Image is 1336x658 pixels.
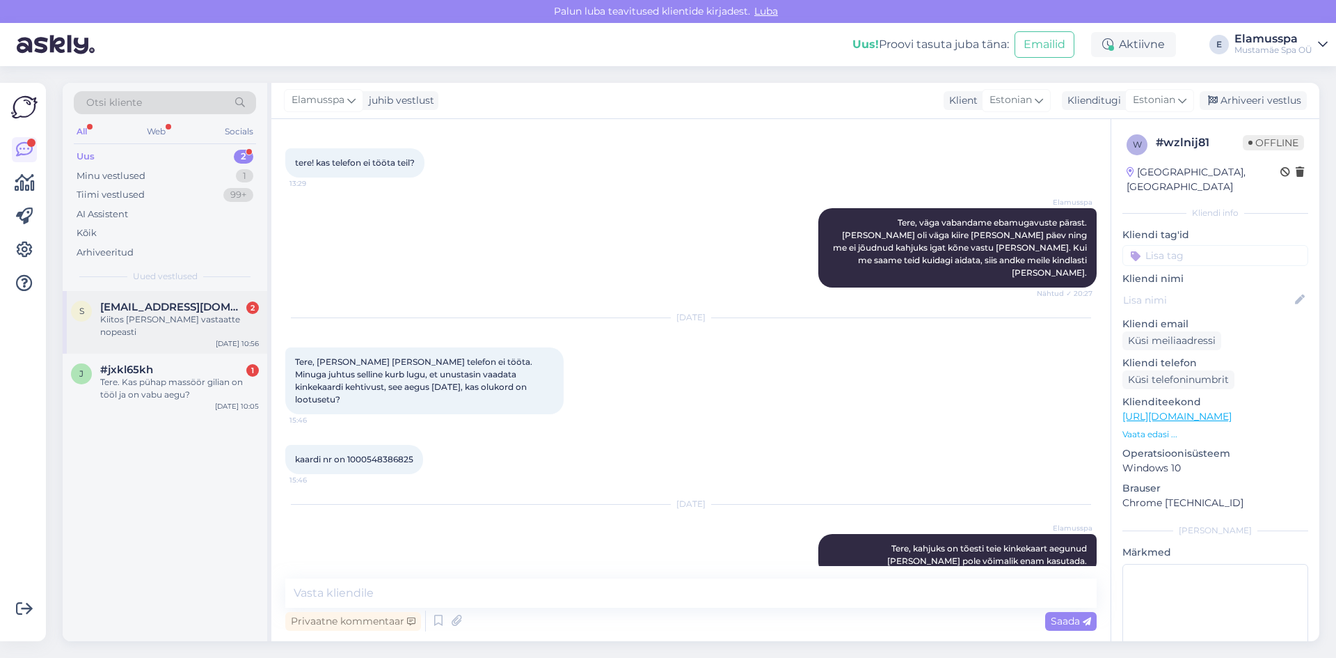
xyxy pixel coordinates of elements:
div: juhib vestlust [363,93,434,108]
p: Märkmed [1122,545,1308,560]
div: # wzlnij81 [1156,134,1243,151]
div: Privaatne kommentaar [285,612,421,631]
div: Socials [222,123,256,141]
span: s [79,306,84,316]
div: [PERSON_NAME] [1122,524,1308,537]
span: 13:29 [289,178,342,189]
p: Kliendi email [1122,317,1308,331]
div: 1 [246,364,259,377]
div: [DATE] 10:05 [215,401,259,412]
span: Uued vestlused [133,270,198,283]
a: ElamusspaMustamäe Spa OÜ [1234,33,1328,56]
input: Lisa nimi [1123,292,1292,308]
div: Küsi meiliaadressi [1122,331,1221,350]
span: Otsi kliente [86,95,142,110]
div: 1 [236,169,253,183]
span: Estonian [989,93,1032,108]
span: Saada [1051,615,1091,627]
span: Elamusspa [1040,197,1092,207]
img: Askly Logo [11,94,38,120]
div: Minu vestlused [77,169,145,183]
span: 15:46 [289,415,342,425]
div: E [1209,35,1229,54]
div: 2 [246,301,259,314]
span: Elamusspa [1040,523,1092,533]
span: tere! kas telefon ei tööta teil? [295,157,415,168]
div: [DATE] [285,498,1097,510]
span: w [1133,139,1142,150]
p: Brauser [1122,481,1308,496]
span: Nähtud ✓ 20:27 [1037,288,1092,299]
span: Tere, kahjuks on tõesti teie kinkekaart aegunud [PERSON_NAME] pole võimalik enam kasutada. [887,543,1089,566]
div: 2 [234,150,253,164]
div: Tiimi vestlused [77,188,145,202]
span: #jxkl65kh [100,363,153,376]
div: 99+ [223,188,253,202]
div: Küsi telefoninumbrit [1122,370,1234,389]
div: Klient [944,93,978,108]
button: Emailid [1015,31,1074,58]
div: AI Assistent [77,207,128,221]
div: Tere. Kas pühap massöör gilian on tööl ja on vabu aegu? [100,376,259,401]
p: Operatsioonisüsteem [1122,446,1308,461]
span: Estonian [1133,93,1175,108]
div: [DATE] 10:56 [216,338,259,349]
div: Kõik [77,226,97,240]
p: Kliendi tag'id [1122,228,1308,242]
span: Tere, [PERSON_NAME] [PERSON_NAME] telefon ei tööta. Minuga juhtus selline kurb lugu, et unustasin... [295,357,534,405]
a: [URL][DOMAIN_NAME] [1122,410,1232,423]
p: Windows 10 [1122,461,1308,476]
div: [GEOGRAPHIC_DATA], [GEOGRAPHIC_DATA] [1127,165,1280,194]
p: Vaata edasi ... [1122,428,1308,441]
span: kaardi nr on 1000548386825 [295,454,413,464]
div: Elamusspa [1234,33,1312,45]
div: Arhiveeri vestlus [1200,91,1307,110]
div: Kiitos [PERSON_NAME] vastaatte nopeasti [100,313,259,338]
div: Proovi tasuta juba täna: [852,36,1009,53]
p: Kliendi nimi [1122,272,1308,286]
b: Uus! [852,38,879,51]
p: Klienditeekond [1122,395,1308,409]
span: Elamusspa [292,93,344,108]
input: Lisa tag [1122,245,1308,266]
div: Klienditugi [1062,93,1121,108]
span: Offline [1243,135,1304,150]
p: Chrome [TECHNICAL_ID] [1122,496,1308,510]
div: All [74,123,90,141]
span: safa.ahmadi343@gmail.com [100,301,245,313]
div: Kliendi info [1122,207,1308,219]
p: Kliendi telefon [1122,356,1308,370]
div: Mustamäe Spa OÜ [1234,45,1312,56]
span: 15:46 [289,475,342,485]
div: [DATE] [285,311,1097,324]
div: Arhiveeritud [77,246,134,260]
div: Uus [77,150,95,164]
span: Luba [750,5,782,17]
span: j [79,368,83,379]
div: Web [144,123,168,141]
div: Aktiivne [1091,32,1176,57]
span: Tere, väga vabandame ebamugavuste pärast. [PERSON_NAME] oli väga kiire [PERSON_NAME] päev ning me... [833,217,1089,278]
